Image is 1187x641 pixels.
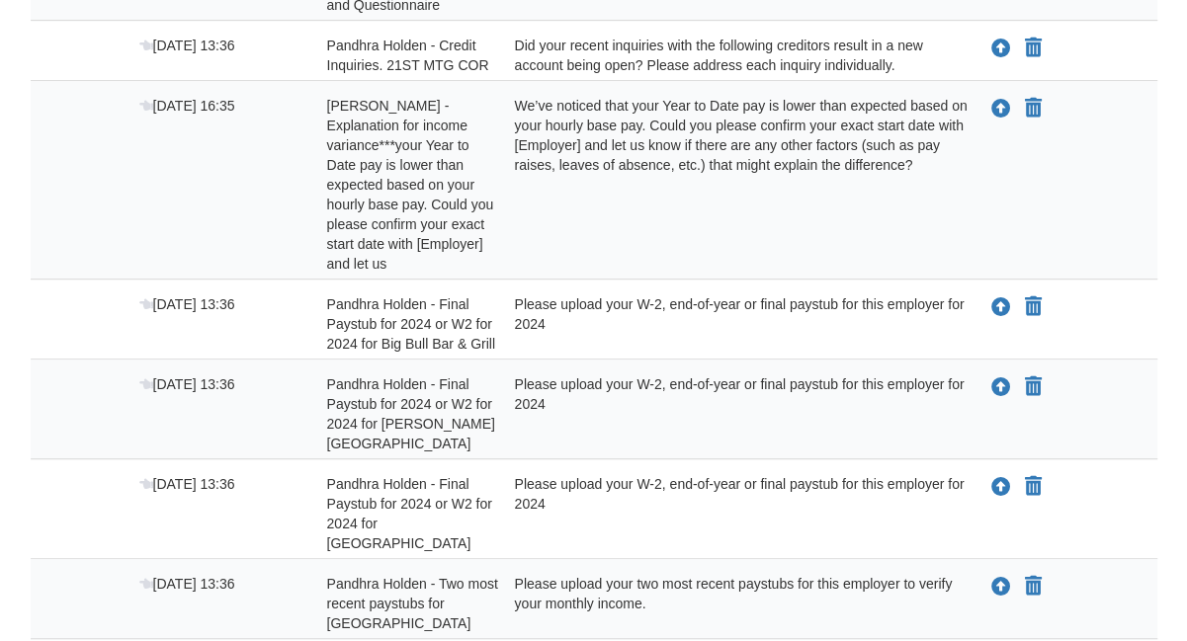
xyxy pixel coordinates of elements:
[139,476,235,492] span: [DATE] 13:36
[989,574,1013,600] button: Upload Pandhra Holden - Two most recent paystubs for West Winds
[327,376,495,451] span: Pandhra Holden - Final Paystub for 2024 or W2 for 2024 for [PERSON_NAME][GEOGRAPHIC_DATA]
[500,474,970,553] div: Please upload your W-2, end-of-year or final paystub for this employer for 2024
[1023,375,1044,399] button: Declare Pandhra Holden - Final Paystub for 2024 or W2 for 2024 for Smith's Place not applicable
[989,36,1013,61] button: Upload Pandhra Holden - Credit Inquiries. 21ST MTG COR
[500,36,970,75] div: Did your recent inquiries with the following creditors result in a new account being open? Please...
[139,576,235,592] span: [DATE] 13:36
[139,98,235,114] span: [DATE] 16:35
[989,374,1013,400] button: Upload Pandhra Holden - Final Paystub for 2024 or W2 for 2024 for Smith's Place
[500,294,970,354] div: Please upload your W-2, end-of-year or final paystub for this employer for 2024
[989,474,1013,500] button: Upload Pandhra Holden - Final Paystub for 2024 or W2 for 2024 for West Winds
[327,576,498,631] span: Pandhra Holden - Two most recent paystubs for [GEOGRAPHIC_DATA]
[989,294,1013,320] button: Upload Pandhra Holden - Final Paystub for 2024 or W2 for 2024 for Big Bull Bar & Grill
[139,376,235,392] span: [DATE] 13:36
[327,296,495,352] span: Pandhra Holden - Final Paystub for 2024 or W2 for 2024 for Big Bull Bar & Grill
[1023,575,1044,599] button: Declare Pandhra Holden - Two most recent paystubs for West Winds not applicable
[327,38,489,73] span: Pandhra Holden - Credit Inquiries. 21ST MTG COR
[327,98,494,272] span: [PERSON_NAME] - Explanation for income variance***your Year to Date pay is lower than expected ba...
[500,574,970,633] div: Please upload your two most recent paystubs for this employer to verify your monthly income.
[1023,295,1044,319] button: Declare Pandhra Holden - Final Paystub for 2024 or W2 for 2024 for Big Bull Bar & Grill not appli...
[1023,475,1044,499] button: Declare Pandhra Holden - Final Paystub for 2024 or W2 for 2024 for West Winds not applicable
[1023,97,1044,120] button: Declare Pandhra Holden - Explanation for income variance***your Year to Date pay is lower than ex...
[1023,37,1044,60] button: Declare Pandhra Holden - Credit Inquiries. 21ST MTG COR not applicable
[327,476,492,551] span: Pandhra Holden - Final Paystub for 2024 or W2 for 2024 for [GEOGRAPHIC_DATA]
[139,296,235,312] span: [DATE] 13:36
[500,96,970,274] div: We’ve noticed that your Year to Date pay is lower than expected based on your hourly base pay. Co...
[500,374,970,453] div: Please upload your W-2, end-of-year or final paystub for this employer for 2024
[989,96,1013,121] button: Upload Pandhra Holden - Explanation for income variance***your Year to Date pay is lower than exp...
[139,38,235,53] span: [DATE] 13:36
